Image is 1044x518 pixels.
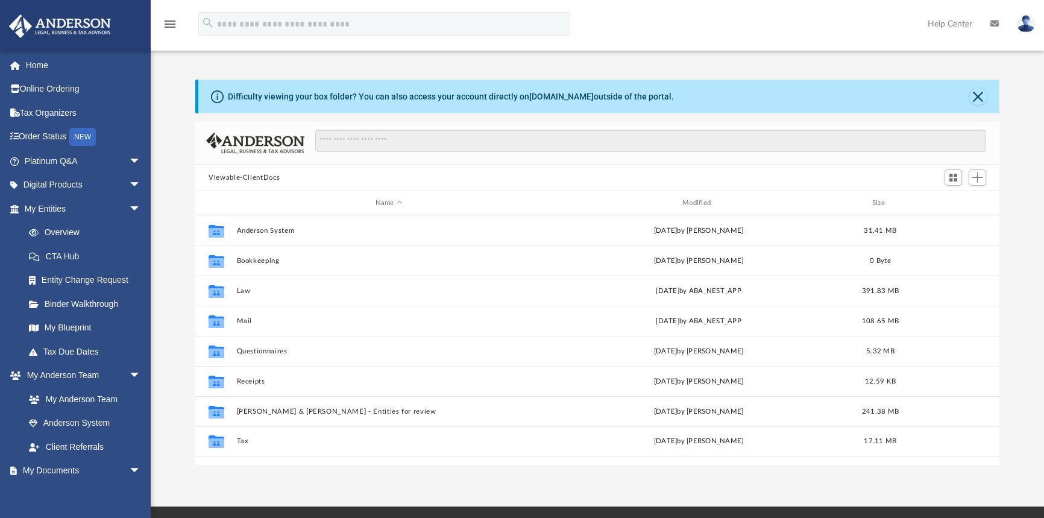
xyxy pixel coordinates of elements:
a: Digital Productsarrow_drop_down [8,173,159,197]
div: [DATE] by [PERSON_NAME] [547,406,851,417]
div: grid [195,215,999,465]
a: Tax Due Dates [17,340,159,364]
input: Search files and folders [315,130,986,153]
button: Anderson System [237,227,541,235]
a: Platinum Q&Aarrow_drop_down [8,149,159,173]
div: NEW [69,128,96,146]
button: Switch to Grid View [945,169,963,186]
div: [DATE] by [PERSON_NAME] [547,436,851,447]
span: 5.32 MB [866,348,895,355]
span: 391.83 MB [862,288,899,294]
button: Questionnaires [237,347,541,355]
a: Online Ordering [8,77,159,101]
a: Anderson System [17,411,153,435]
button: Close [970,88,987,105]
div: [DATE] by [PERSON_NAME] [547,376,851,387]
button: Tax [237,437,541,445]
button: Viewable-ClientDocs [209,172,280,183]
a: Client Referrals [17,435,153,459]
a: My Anderson Team [17,387,147,411]
a: My Documentsarrow_drop_down [8,459,153,483]
button: Add [969,169,987,186]
a: menu [163,23,177,31]
div: [DATE] by [PERSON_NAME] [547,226,851,236]
span: 31.41 MB [864,227,897,234]
span: arrow_drop_down [129,149,153,174]
a: CTA Hub [17,244,159,268]
i: menu [163,17,177,31]
span: 241.38 MB [862,408,899,415]
a: Home [8,53,159,77]
button: Bookkeeping [237,257,541,265]
div: id [910,198,994,209]
a: Order StatusNEW [8,125,159,150]
span: arrow_drop_down [129,364,153,388]
a: Tax Organizers [8,101,159,125]
div: [DATE] by ABA_NEST_APP [547,316,851,327]
div: Name [236,198,541,209]
span: 108.65 MB [862,318,899,324]
img: User Pic [1017,15,1035,33]
div: [DATE] by [PERSON_NAME] [547,256,851,267]
span: arrow_drop_down [129,197,153,221]
div: Difficulty viewing your box folder? You can also access your account directly on outside of the p... [228,90,674,103]
div: id [201,198,231,209]
a: My Entitiesarrow_drop_down [8,197,159,221]
a: My Blueprint [17,316,153,340]
a: Overview [17,221,159,245]
button: Mail [237,317,541,325]
a: Entity Change Request [17,268,159,292]
span: 17.11 MB [864,438,897,444]
span: arrow_drop_down [129,173,153,198]
span: arrow_drop_down [129,459,153,484]
a: [DOMAIN_NAME] [529,92,594,101]
i: search [201,16,215,30]
div: [DATE] by [PERSON_NAME] [547,346,851,357]
button: [PERSON_NAME] & [PERSON_NAME] - Entities for review [237,408,541,415]
div: Modified [546,198,851,209]
button: Law [237,287,541,295]
div: [DATE] by ABA_NEST_APP [547,286,851,297]
span: 12.59 KB [865,378,896,385]
div: Size [857,198,905,209]
span: 0 Byte [870,257,891,264]
a: My Anderson Teamarrow_drop_down [8,364,153,388]
a: Binder Walkthrough [17,292,159,316]
button: Receipts [237,377,541,385]
img: Anderson Advisors Platinum Portal [5,14,115,38]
